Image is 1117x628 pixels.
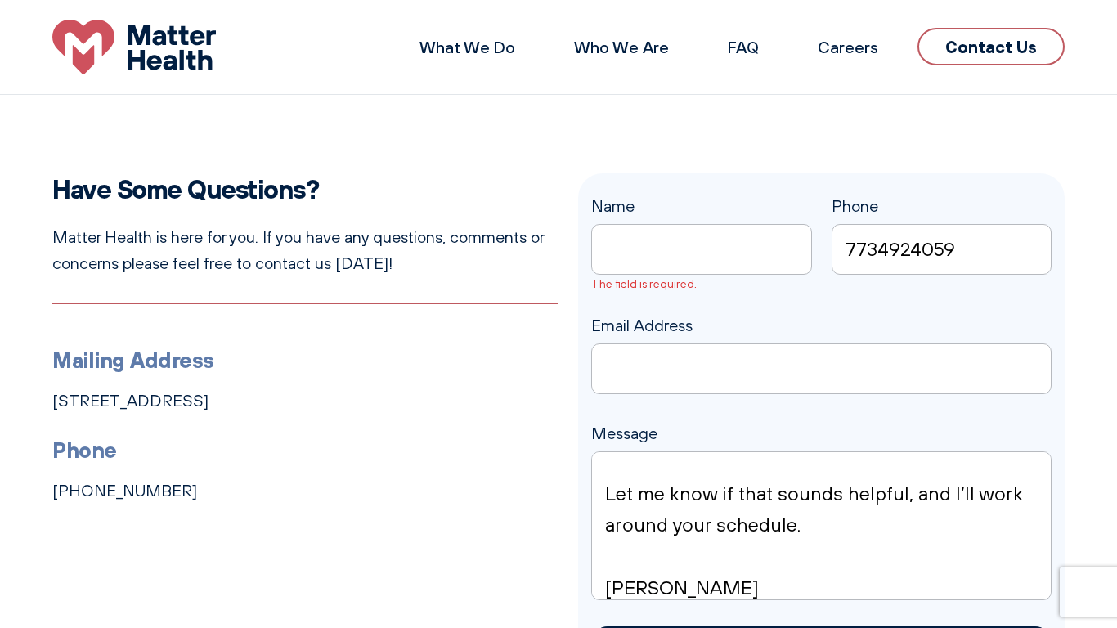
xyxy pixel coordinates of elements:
textarea: Message [591,451,1052,600]
h3: Mailing Address [52,343,558,378]
label: Phone [832,196,1052,255]
input: Phone [832,224,1052,275]
label: Email Address [591,316,1052,375]
input: Email Address [591,343,1052,394]
a: Contact Us [917,28,1065,65]
label: Message [591,424,1052,469]
input: Name [591,224,812,275]
a: Who We Are [574,37,669,57]
a: What We Do [419,37,515,57]
a: Careers [818,37,878,57]
p: Matter Health is here for you. If you have any questions, comments or concerns please feel free t... [52,224,558,276]
a: [PHONE_NUMBER] [52,481,197,500]
a: [STREET_ADDRESS] [52,391,209,410]
label: Name [591,196,812,293]
h3: Phone [52,433,558,468]
h2: Have Some Questions? [52,173,558,204]
span: The field is required. [591,275,812,293]
a: FAQ [728,37,759,57]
